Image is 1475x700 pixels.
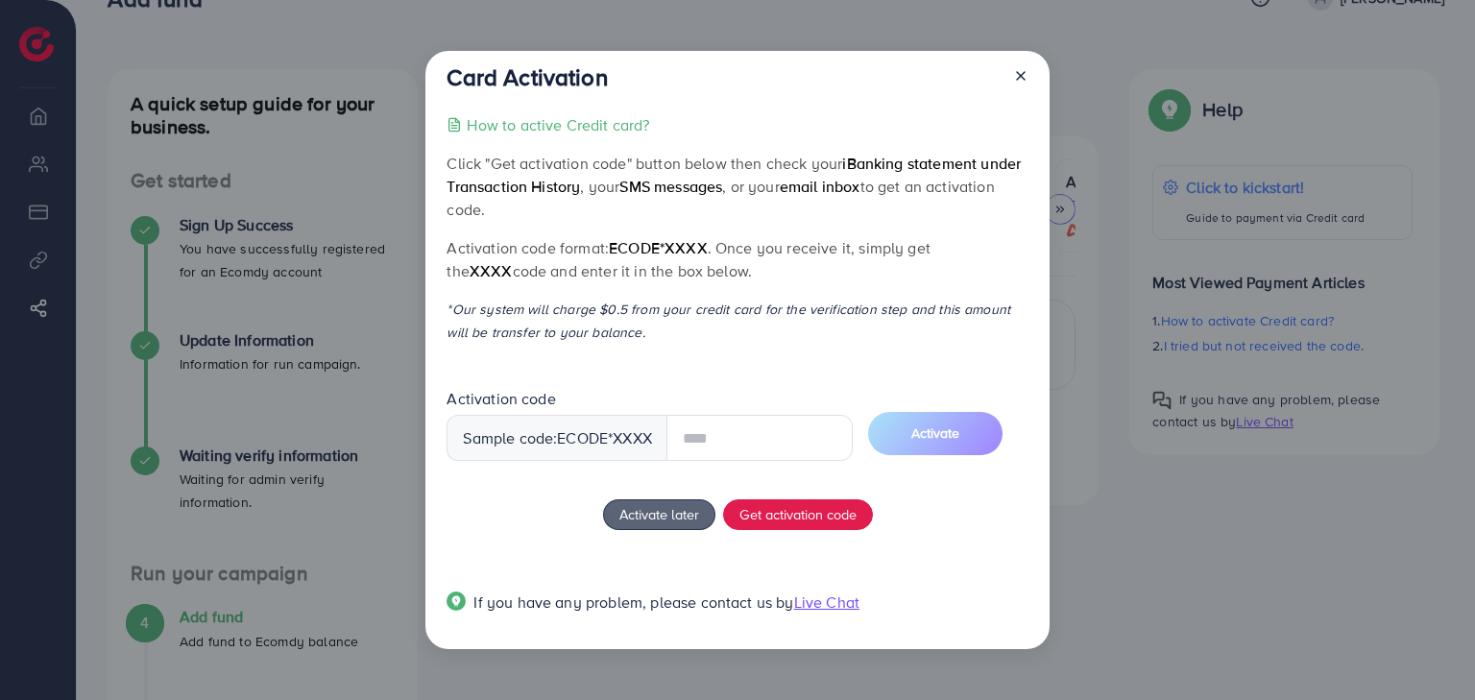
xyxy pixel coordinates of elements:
[739,504,857,524] span: Get activation code
[780,176,860,197] span: email inbox
[473,591,793,613] span: If you have any problem, please contact us by
[447,415,667,461] div: Sample code: *XXXX
[794,591,859,613] span: Live Chat
[447,63,607,91] h3: Card Activation
[447,298,1028,344] p: *Our system will charge $0.5 from your credit card for the verification step and this amount will...
[619,176,722,197] span: SMS messages
[470,260,513,281] span: XXXX
[1393,614,1461,686] iframe: Chat
[447,388,555,410] label: Activation code
[609,237,708,258] span: ecode*XXXX
[557,427,608,449] span: ecode
[467,113,649,136] p: How to active Credit card?
[619,504,699,524] span: Activate later
[447,152,1028,221] p: Click "Get activation code" button below then check your , your , or your to get an activation code.
[447,236,1028,282] p: Activation code format: . Once you receive it, simply get the code and enter it in the box below.
[868,412,1003,455] button: Activate
[447,153,1021,197] span: iBanking statement under Transaction History
[911,423,959,443] span: Activate
[723,499,873,530] button: Get activation code
[603,499,715,530] button: Activate later
[447,591,466,611] img: Popup guide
